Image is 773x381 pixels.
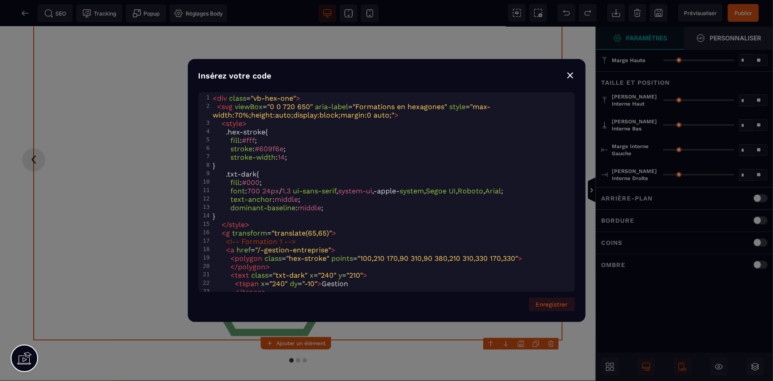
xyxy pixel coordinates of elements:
[231,271,235,279] span: <
[198,102,211,109] div: 2
[213,204,324,212] span: : ;
[243,108,296,122] tspan: Gestion
[339,271,342,279] span: y
[231,136,240,145] span: fill
[319,271,337,279] span: "240"
[353,102,447,111] span: "Formations en hexagones"
[204,236,335,251] tspan: Co-développement
[326,186,429,200] tspan: professionnels
[213,195,301,204] span: : ;
[231,145,253,153] span: stroke
[242,178,260,187] span: #000
[198,128,211,134] div: 4
[198,288,211,295] div: 23
[310,271,314,279] span: x
[198,136,211,143] div: 5
[235,254,263,263] span: polygon
[213,94,301,102] span: =
[263,187,280,195] span: 24px
[222,229,226,237] span: <
[426,187,447,195] span: Segoe
[218,102,222,111] span: <
[331,246,336,254] span: >
[213,102,491,119] span: "max-width:70%;height:auto;display:block;margin:0 auto;"
[265,254,282,263] span: class
[243,288,262,296] span: tspan
[231,263,238,271] span: </
[235,279,240,288] span: <
[363,271,368,279] span: >
[231,187,245,195] span: font
[395,111,399,119] span: >
[231,254,235,263] span: <
[22,122,45,145] button: Diapositive précédente
[198,271,211,278] div: 21
[268,102,313,111] span: "0 0 720 650"
[272,229,332,237] span: "translate(65,65)"
[566,69,575,81] div: ⨯
[198,178,211,185] div: 10
[226,170,257,178] span: .txt-dark
[198,254,211,261] div: 19
[235,271,249,279] span: text
[332,254,353,263] span: points
[198,195,211,202] div: 12
[315,102,349,111] span: aria-label
[229,220,245,229] span: style
[231,204,296,212] span: dominant-baseline
[374,187,400,195] span: -apple-
[213,153,287,161] span: : ;
[290,279,298,288] span: dy
[198,187,211,193] div: 11
[231,246,235,254] span: a
[213,279,349,288] span: = = Gestion
[240,279,259,288] span: tspan
[213,187,504,195] span: : / , , , , , ;
[198,220,211,227] div: 15
[213,161,216,170] span: }
[231,178,240,187] span: fill
[198,145,211,151] div: 6
[227,124,313,139] tspan: d’entreprise
[198,263,211,269] div: 20
[213,128,268,136] span: {
[198,70,575,82] div: Insérez votre code
[198,237,211,244] div: 17
[213,212,216,220] span: }
[338,187,373,195] span: system-ui
[298,204,322,212] span: middle
[251,94,296,102] span: "vb-hex-one"
[238,263,266,271] span: polygon
[400,187,424,195] span: system
[198,246,211,252] div: 18
[231,195,273,204] span: text-anchor
[458,187,484,195] span: Roboto
[275,195,299,204] span: middle
[198,161,211,168] div: 8
[226,246,231,254] span: <
[303,279,318,288] span: "-10"
[229,94,247,102] span: class
[198,279,211,286] div: 22
[231,153,276,161] span: stroke-width
[235,288,243,296] span: </
[293,187,337,195] span: ui-sans-serif
[278,153,285,161] span: 14
[261,279,265,288] span: x
[198,204,211,210] div: 13
[529,298,575,311] button: Enregistrer
[213,136,257,145] span: : ;
[213,170,260,178] span: {
[248,187,260,195] span: 700
[198,94,211,101] div: 1
[255,145,284,153] span: #609f6e
[218,94,227,102] span: div
[449,187,456,195] span: UI
[213,254,523,263] span: = =
[198,153,211,160] div: 7
[358,254,518,263] span: "100,210 170,90 310,90 380,210 310,330 170,330"
[226,128,266,136] span: .hex-stroke
[450,102,466,111] span: style
[222,220,229,229] span: </
[198,170,211,177] div: 9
